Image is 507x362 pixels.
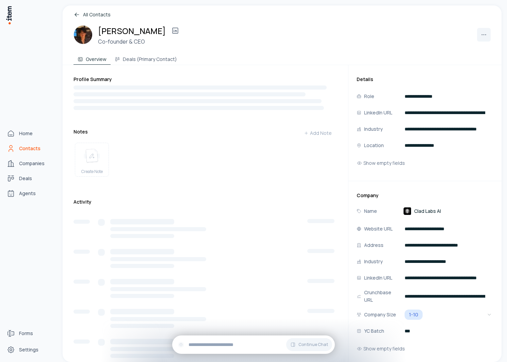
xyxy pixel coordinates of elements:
[298,342,328,347] span: Continue Chat
[98,25,166,36] h2: [PERSON_NAME]
[4,343,56,357] a: Settings
[364,142,384,149] p: Location
[75,143,109,177] button: create noteCreate Note
[357,156,405,170] button: Show empty fields
[477,28,491,42] button: More actions
[73,11,491,18] a: All Contacts
[364,274,392,282] p: LinkedIn URL
[4,127,56,140] a: Home
[19,130,33,137] span: Home
[19,145,40,152] span: Contacts
[19,330,33,337] span: Forms
[4,157,56,170] a: Companies
[98,37,182,46] h3: Co-founder & CEO
[19,160,45,167] span: Companies
[357,76,493,83] h3: Details
[286,338,332,351] button: Continue Chat
[403,207,411,215] img: Clad Labs AI
[364,225,393,233] p: Website URL
[81,169,103,174] span: Create Note
[298,126,337,140] button: Add Note
[4,327,56,340] a: Forms
[403,207,441,215] a: Clad Labs AI
[19,190,36,197] span: Agents
[364,289,400,304] p: Crunchbase URL
[19,346,38,353] span: Settings
[414,208,441,215] span: Clad Labs AI
[73,51,111,65] button: Overview
[304,130,332,137] div: Add Note
[364,241,383,249] p: Address
[19,175,32,182] span: Deals
[364,311,396,318] p: Company Size
[364,258,383,265] p: Industry
[364,125,383,133] p: Industry
[364,327,384,335] p: YC Batch
[4,142,56,155] a: Contacts
[5,5,12,25] img: Item Brain Logo
[364,207,377,215] p: Name
[84,148,100,163] img: create note
[111,51,181,65] button: Deals (Primary Contact)
[73,76,337,83] h3: Profile Summary
[73,128,88,135] h3: Notes
[364,109,392,116] p: LinkedIn URL
[172,335,335,354] div: Continue Chat
[357,342,405,356] button: Show empty fields
[4,172,56,185] a: deals
[4,187,56,200] a: Agents
[73,25,93,44] img: Richard Wang
[364,93,374,100] p: Role
[73,199,92,205] h3: Activity
[357,192,493,199] h3: Company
